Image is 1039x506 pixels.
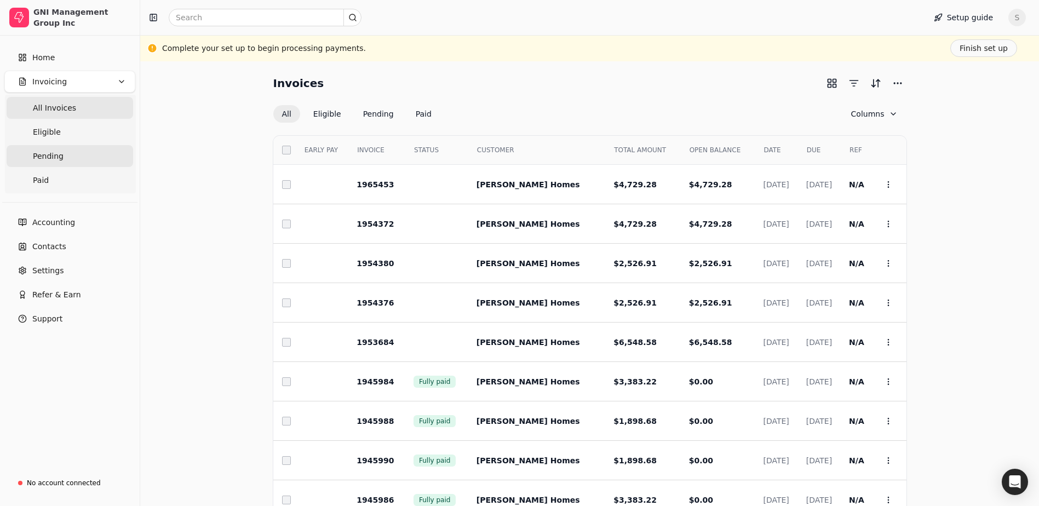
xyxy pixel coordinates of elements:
[477,259,580,268] span: [PERSON_NAME] Homes
[849,180,864,189] span: N/A
[950,39,1017,57] button: Finish set up
[7,97,133,119] a: All Invoices
[613,338,657,347] span: $6,548.58
[305,145,338,155] span: EARLY PAY
[763,220,789,228] span: [DATE]
[849,220,864,228] span: N/A
[842,105,906,123] button: Column visibility settings
[763,180,789,189] span: [DATE]
[477,338,580,347] span: [PERSON_NAME] Homes
[273,105,440,123] div: Invoice filter options
[357,338,394,347] span: 1953684
[357,456,394,465] span: 1945990
[32,313,62,325] span: Support
[414,145,439,155] span: STATUS
[477,298,580,307] span: [PERSON_NAME] Homes
[477,145,514,155] span: CUSTOMER
[477,220,580,228] span: [PERSON_NAME] Homes
[419,495,450,505] span: Fully paid
[613,456,657,465] span: $1,898.68
[419,456,450,465] span: Fully paid
[477,377,580,386] span: [PERSON_NAME] Homes
[357,145,384,155] span: INVOICE
[169,9,361,26] input: Search
[419,377,450,387] span: Fully paid
[763,377,789,386] span: [DATE]
[613,298,657,307] span: $2,526.91
[7,121,133,143] a: Eligible
[33,102,76,114] span: All Invoices
[763,456,789,465] span: [DATE]
[807,145,821,155] span: DUE
[849,456,864,465] span: N/A
[33,7,130,28] div: GNI Management Group Inc
[763,298,789,307] span: [DATE]
[33,175,49,186] span: Paid
[764,145,780,155] span: DATE
[7,169,133,191] a: Paid
[357,496,394,504] span: 1945986
[849,259,864,268] span: N/A
[614,145,666,155] span: TOTAL AMOUNT
[407,105,440,123] button: Paid
[613,180,657,189] span: $4,729.28
[806,417,832,426] span: [DATE]
[613,496,657,504] span: $3,383.22
[689,338,732,347] span: $6,548.58
[849,417,864,426] span: N/A
[357,180,394,189] span: 1965453
[4,284,135,306] button: Refer & Earn
[32,265,64,277] span: Settings
[4,71,135,93] button: Invoicing
[849,496,864,504] span: N/A
[273,74,324,92] h2: Invoices
[357,298,394,307] span: 1954376
[806,298,832,307] span: [DATE]
[477,180,580,189] span: [PERSON_NAME] Homes
[867,74,885,92] button: Sort
[806,338,832,347] span: [DATE]
[305,105,350,123] button: Eligible
[32,52,55,64] span: Home
[689,496,713,504] span: $0.00
[689,377,713,386] span: $0.00
[806,377,832,386] span: [DATE]
[357,220,394,228] span: 1954372
[806,220,832,228] span: [DATE]
[33,151,64,162] span: Pending
[162,43,366,54] div: Complete your set up to begin processing payments.
[689,417,713,426] span: $0.00
[4,235,135,257] a: Contacts
[32,241,66,252] span: Contacts
[477,496,580,504] span: [PERSON_NAME] Homes
[32,217,75,228] span: Accounting
[4,473,135,493] a: No account connected
[806,456,832,465] span: [DATE]
[689,456,713,465] span: $0.00
[889,74,906,92] button: More
[849,338,864,347] span: N/A
[849,145,862,155] span: REF
[7,145,133,167] a: Pending
[33,127,61,138] span: Eligible
[763,259,789,268] span: [DATE]
[689,259,732,268] span: $2,526.91
[613,259,657,268] span: $2,526.91
[763,338,789,347] span: [DATE]
[613,417,657,426] span: $1,898.68
[806,259,832,268] span: [DATE]
[419,416,450,426] span: Fully paid
[357,259,394,268] span: 1954380
[1002,469,1028,495] div: Open Intercom Messenger
[763,417,789,426] span: [DATE]
[925,9,1002,26] button: Setup guide
[354,105,403,123] button: Pending
[477,456,580,465] span: [PERSON_NAME] Homes
[689,220,732,228] span: $4,729.28
[357,377,394,386] span: 1945984
[4,308,135,330] button: Support
[27,478,101,488] div: No account connected
[763,496,789,504] span: [DATE]
[4,260,135,281] a: Settings
[357,417,394,426] span: 1945988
